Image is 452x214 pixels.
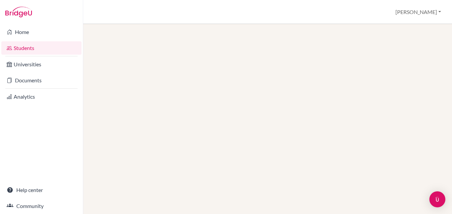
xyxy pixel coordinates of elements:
img: Bridge-U [5,7,32,17]
div: Open Intercom Messenger [429,191,445,207]
a: Students [1,41,82,55]
a: Help center [1,183,82,197]
a: Home [1,25,82,39]
a: Universities [1,58,82,71]
a: Community [1,199,82,213]
a: Documents [1,74,82,87]
a: Analytics [1,90,82,103]
button: [PERSON_NAME] [392,6,444,18]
